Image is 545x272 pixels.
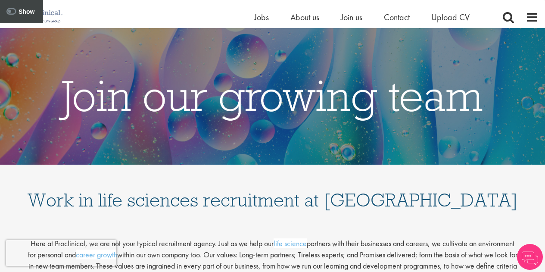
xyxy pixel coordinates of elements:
a: Upload CV [431,12,470,23]
a: About us [290,12,319,23]
img: Chatbot [517,244,543,270]
iframe: reCAPTCHA [6,240,116,266]
a: life science [274,238,307,248]
a: Join us [341,12,362,23]
h1: Work in life sciences recruitment at [GEOGRAPHIC_DATA] [27,173,518,209]
a: Contact [384,12,410,23]
a: Jobs [254,12,269,23]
